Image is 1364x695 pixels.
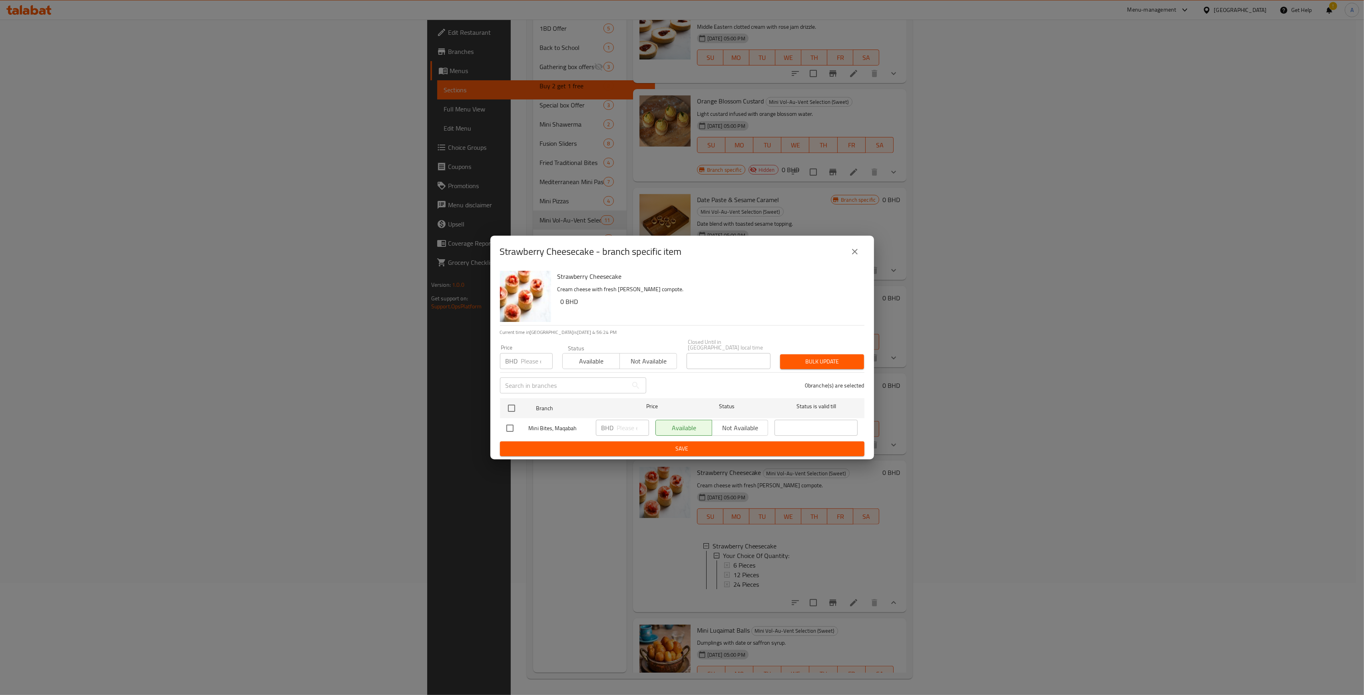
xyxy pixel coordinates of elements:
button: Available [562,353,620,369]
input: Search in branches [500,377,628,393]
h2: Strawberry Cheesecake - branch specific item [500,245,682,258]
button: Not available [619,353,677,369]
button: Save [500,441,864,456]
span: Branch [536,403,619,413]
p: Current time in [GEOGRAPHIC_DATA] is [DATE] 4:56:24 PM [500,329,864,336]
input: Please enter price [521,353,553,369]
span: Status [685,401,768,411]
span: Available [566,355,617,367]
h6: 0 BHD [561,296,858,307]
img: Strawberry Cheesecake [500,271,551,322]
span: Price [625,401,679,411]
h6: Strawberry Cheesecake [558,271,858,282]
span: Mini Bites, Maqabah [529,423,589,433]
p: BHD [506,356,518,366]
button: close [845,242,864,261]
p: 0 branche(s) are selected [805,381,864,389]
span: Save [506,444,858,454]
p: Cream cheese with fresh [PERSON_NAME] compote. [558,284,858,294]
p: BHD [601,423,614,433]
span: Status is valid till [775,401,858,411]
input: Please enter price [617,420,649,436]
button: Bulk update [780,354,864,369]
span: Bulk update [787,357,858,367]
span: Not available [623,355,674,367]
